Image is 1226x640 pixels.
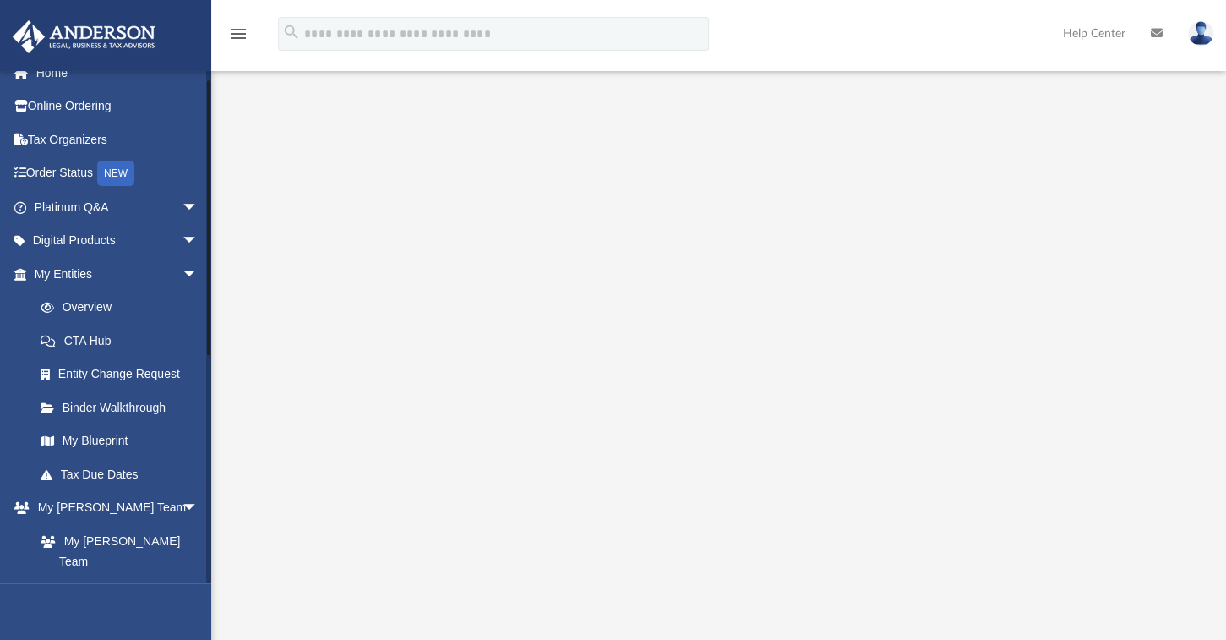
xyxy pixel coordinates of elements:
[24,457,224,491] a: Tax Due Dates
[24,524,207,578] a: My [PERSON_NAME] Team
[12,257,224,291] a: My Entitiesarrow_drop_down
[182,224,215,259] span: arrow_drop_down
[12,56,224,90] a: Home
[24,291,224,325] a: Overview
[24,358,224,391] a: Entity Change Request
[12,224,224,258] a: Digital Productsarrow_drop_down
[8,20,161,53] img: Anderson Advisors Platinum Portal
[182,491,215,526] span: arrow_drop_down
[12,123,224,156] a: Tax Organizers
[1188,21,1213,46] img: User Pic
[12,90,224,123] a: Online Ordering
[24,424,215,458] a: My Blueprint
[182,190,215,225] span: arrow_drop_down
[282,23,301,41] i: search
[24,391,224,424] a: Binder Walkthrough
[12,156,224,191] a: Order StatusNEW
[12,190,224,224] a: Platinum Q&Aarrow_drop_down
[182,257,215,292] span: arrow_drop_down
[97,161,134,186] div: NEW
[228,32,248,44] a: menu
[228,24,248,44] i: menu
[24,324,224,358] a: CTA Hub
[24,578,215,612] a: Anderson System
[12,491,215,525] a: My [PERSON_NAME] Teamarrow_drop_down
